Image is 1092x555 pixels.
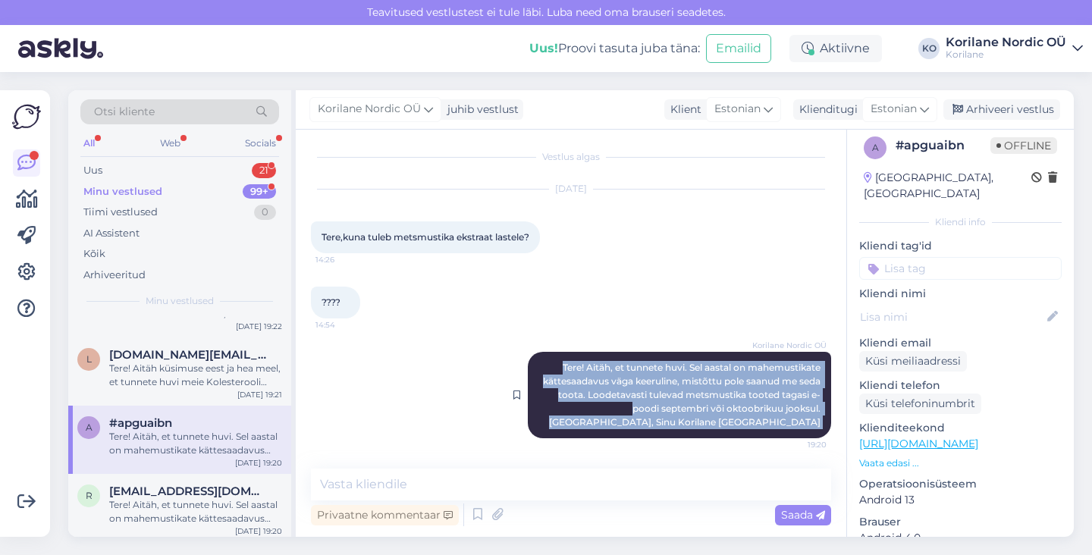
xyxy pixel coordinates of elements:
[254,205,276,220] div: 0
[859,476,1062,492] p: Operatsioonisüsteem
[237,389,282,400] div: [DATE] 19:21
[12,102,41,131] img: Askly Logo
[86,353,92,365] span: l
[146,294,214,308] span: Minu vestlused
[157,133,184,153] div: Web
[322,231,529,243] span: Tere,kuna tuleb metsmustika ekstraat lastele?
[242,133,279,153] div: Socials
[781,508,825,522] span: Saada
[109,498,282,525] div: Tere! Aitäh, et tunnete huvi. Sel aastal on mahemustikate kättesaadavus väga keeruline, mistõttu ...
[80,133,98,153] div: All
[109,484,267,498] span: rootseve1@gmail.com
[322,296,340,308] span: ????
[789,35,882,62] div: Aktiivne
[311,505,459,525] div: Privaatne kommentaar
[83,184,162,199] div: Minu vestlused
[109,416,172,430] span: #apguaibn
[770,439,827,450] span: 19:20
[918,38,940,59] div: KO
[236,321,282,332] div: [DATE] 19:22
[86,490,93,501] span: r
[859,492,1062,508] p: Android 13
[859,394,981,414] div: Küsi telefoninumbrit
[990,137,1057,154] span: Offline
[311,150,831,164] div: Vestlus algas
[315,254,372,265] span: 14:26
[859,238,1062,254] p: Kliendi tag'id
[864,170,1031,202] div: [GEOGRAPHIC_DATA], [GEOGRAPHIC_DATA]
[109,348,267,362] span: liia.post@mail.ee
[859,437,978,450] a: [URL][DOMAIN_NAME]
[896,136,990,155] div: # apguaibn
[235,525,282,537] div: [DATE] 19:20
[752,340,827,351] span: Korilane Nordic OÜ
[793,102,858,118] div: Klienditugi
[318,101,421,118] span: Korilane Nordic OÜ
[859,215,1062,229] div: Kliendi info
[872,142,879,153] span: a
[859,335,1062,351] p: Kliendi email
[243,184,276,199] div: 99+
[859,420,1062,436] p: Klienditeekond
[83,268,146,283] div: Arhiveeritud
[946,36,1066,49] div: Korilane Nordic OÜ
[83,226,140,241] div: AI Assistent
[859,351,967,372] div: Küsi meiliaadressi
[871,101,917,118] span: Estonian
[946,36,1083,61] a: Korilane Nordic OÜKorilane
[83,246,105,262] div: Kõik
[859,257,1062,280] input: Lisa tag
[86,422,93,433] span: a
[252,163,276,178] div: 21
[83,205,158,220] div: Tiimi vestlused
[859,378,1062,394] p: Kliendi telefon
[529,41,558,55] b: Uus!
[859,530,1062,546] p: Android 4.0
[441,102,519,118] div: juhib vestlust
[664,102,701,118] div: Klient
[946,49,1066,61] div: Korilane
[94,104,155,120] span: Otsi kliente
[714,101,761,118] span: Estonian
[235,457,282,469] div: [DATE] 19:20
[943,99,1060,120] div: Arhiveeri vestlus
[529,39,700,58] div: Proovi tasuta juba täna:
[109,362,282,389] div: Tere! Aitäh küsimuse eest ja hea meel, et tunnete huvi meie Kolesterooli Tervise kapslite vastu. ...
[859,456,1062,470] p: Vaata edasi ...
[311,182,831,196] div: [DATE]
[859,286,1062,302] p: Kliendi nimi
[109,430,282,457] div: Tere! Aitäh, et tunnete huvi. Sel aastal on mahemustikate kättesaadavus väga keeruline, mistõttu ...
[83,163,102,178] div: Uus
[543,362,823,428] span: Tere! Aitäh, et tunnete huvi. Sel aastal on mahemustikate kättesaadavus väga keeruline, mistõttu ...
[859,514,1062,530] p: Brauser
[860,309,1044,325] input: Lisa nimi
[706,34,771,63] button: Emailid
[315,319,372,331] span: 14:54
